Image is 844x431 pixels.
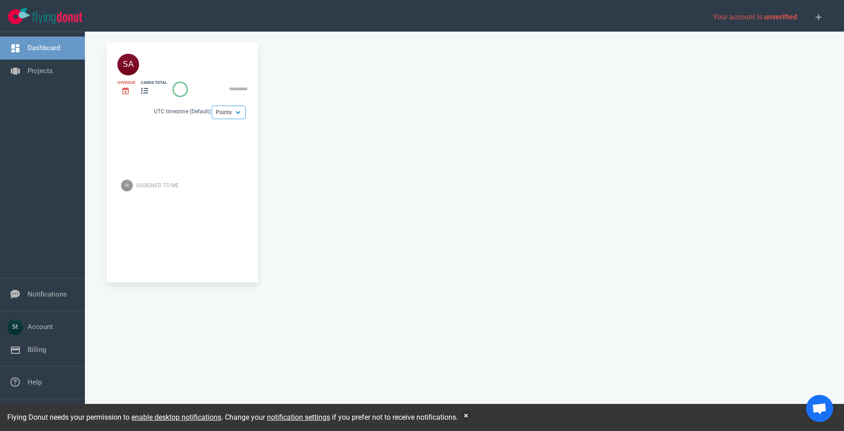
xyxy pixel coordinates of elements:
[117,54,139,75] img: 40
[117,107,247,117] div: UTC timezone (Default)
[131,413,221,422] a: enable desktop notifications
[28,67,53,75] a: Projects
[121,180,133,191] img: Avatar
[267,413,330,422] a: notification settings
[28,290,67,298] a: Notifications
[221,413,458,422] span: . Change your if you prefer not to receive notifications.
[7,413,221,422] span: Flying Donut needs your permission to
[28,323,53,331] a: Account
[28,44,60,52] a: Dashboard
[117,80,135,86] div: Overdue
[136,181,253,190] div: Assigned To Me
[28,346,46,354] a: Billing
[33,12,82,24] img: Flying Donut text logo
[764,13,797,21] span: unverified
[28,378,42,386] a: Help
[806,395,833,422] div: Open chat
[141,80,167,86] div: cards total
[713,13,797,21] span: Your account is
